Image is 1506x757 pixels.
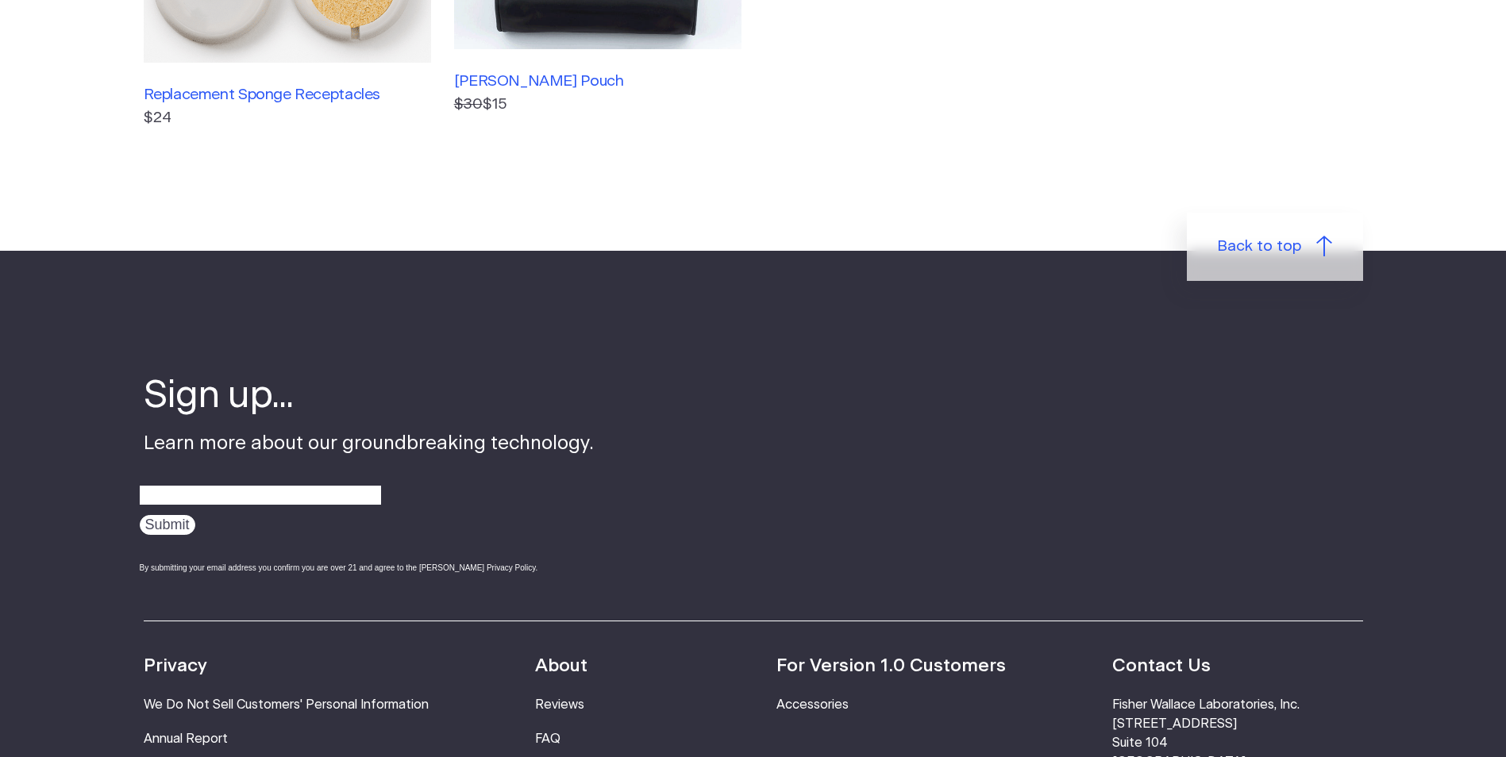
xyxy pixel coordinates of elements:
div: By submitting your email address you confirm you are over 21 and agree to the [PERSON_NAME] Priva... [140,562,594,574]
a: FAQ [535,732,560,745]
h3: Replacement Sponge Receptacles [144,86,431,104]
input: Submit [140,515,195,535]
h4: Sign up... [144,371,594,422]
h3: [PERSON_NAME] Pouch [454,72,741,90]
s: $30 [454,97,483,112]
a: We Do Not Sell Customers' Personal Information [144,698,429,711]
strong: Contact Us [1112,657,1211,675]
strong: For Version 1.0 Customers [776,657,1006,675]
a: Accessories [776,698,849,711]
strong: About [535,657,587,675]
p: $15 [454,94,741,117]
a: Back to top [1187,213,1363,281]
a: Annual Report [144,732,228,745]
div: Learn more about our groundbreaking technology. [144,371,594,589]
strong: Privacy [144,657,207,675]
span: Back to top [1217,236,1301,259]
a: Reviews [535,698,584,711]
p: $24 [144,107,431,130]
